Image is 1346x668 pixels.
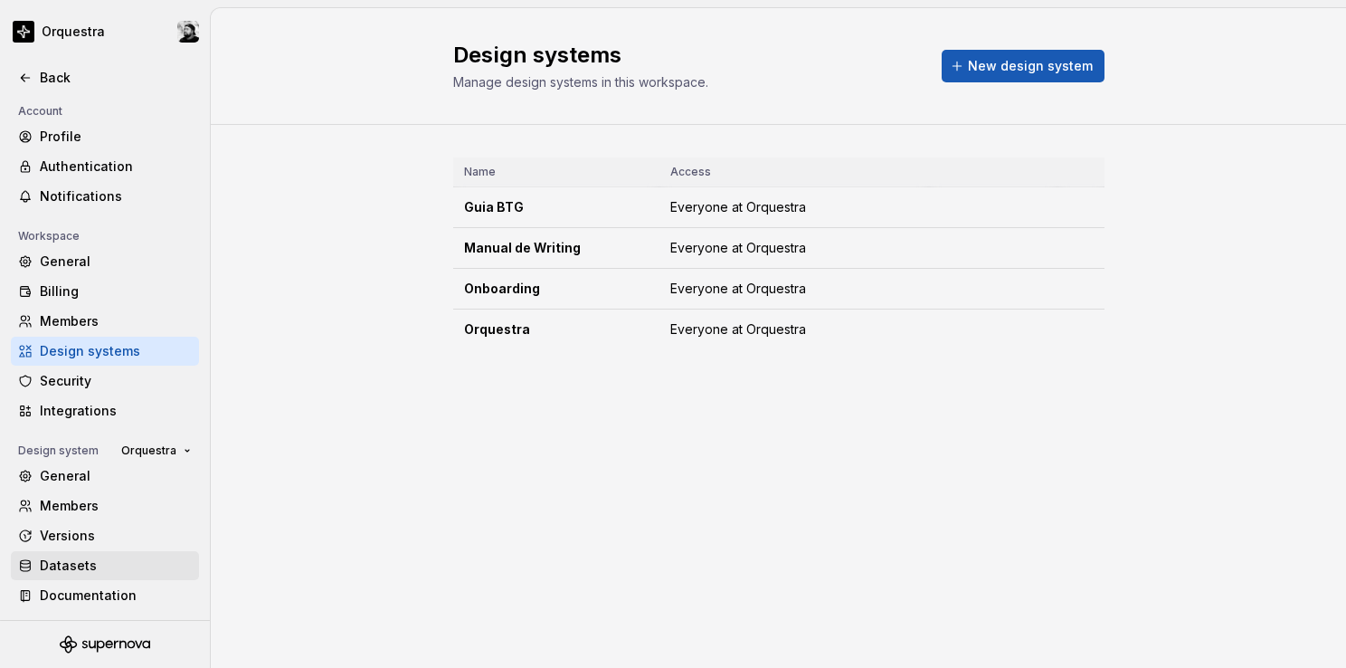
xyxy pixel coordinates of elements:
[13,21,34,43] img: 2d16a307-6340-4442-b48d-ad77c5bc40e7.png
[453,41,920,70] h2: Design systems
[11,100,70,122] div: Account
[453,157,659,187] th: Name
[40,312,192,330] div: Members
[40,282,192,301] div: Billing
[464,239,649,257] div: Manual de Writing
[11,122,199,151] a: Profile
[11,182,199,211] a: Notifications
[670,280,806,298] span: Everyone at Orquestra
[40,527,192,545] div: Versions
[11,63,199,92] a: Back
[40,467,192,485] div: General
[11,462,199,491] a: General
[11,247,199,276] a: General
[40,157,192,176] div: Authentication
[11,152,199,181] a: Authentication
[40,342,192,360] div: Design systems
[40,69,192,87] div: Back
[464,320,649,339] div: Orquestra
[11,367,199,396] a: Security
[121,444,176,458] span: Orquestra
[40,402,192,420] div: Integrations
[177,21,199,43] img: Lucas Angelo Marim
[11,225,87,247] div: Workspace
[60,635,150,654] svg: Supernova Logo
[11,307,199,336] a: Members
[11,277,199,306] a: Billing
[40,128,192,146] div: Profile
[464,198,649,216] div: Guia BTG
[11,337,199,366] a: Design systems
[40,587,192,605] div: Documentation
[40,187,192,205] div: Notifications
[4,12,206,52] button: OrquestraLucas Angelo Marim
[11,581,199,610] a: Documentation
[40,557,192,575] div: Datasets
[40,253,192,271] div: General
[968,57,1093,75] span: New design system
[670,239,806,257] span: Everyone at Orquestra
[670,198,806,216] span: Everyone at Orquestra
[11,521,199,550] a: Versions
[464,280,649,298] div: Onboarding
[670,320,806,339] span: Everyone at Orquestra
[942,50,1104,82] button: New design system
[11,440,106,462] div: Design system
[11,551,199,580] a: Datasets
[11,396,199,425] a: Integrations
[659,157,929,187] th: Access
[11,491,199,520] a: Members
[40,372,192,390] div: Security
[40,497,192,515] div: Members
[42,23,105,41] div: Orquestra
[453,74,708,90] span: Manage design systems in this workspace.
